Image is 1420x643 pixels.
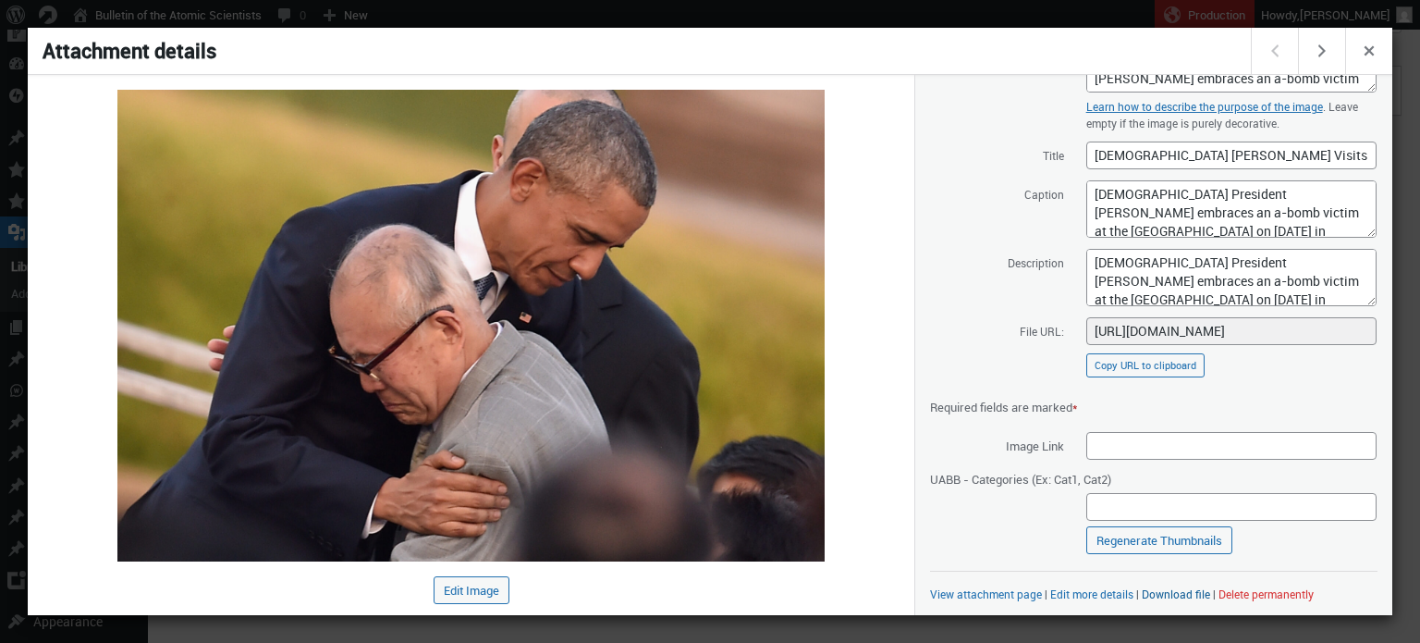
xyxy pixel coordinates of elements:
label: Caption [930,179,1064,207]
textarea: [DEMOGRAPHIC_DATA] President [PERSON_NAME] embraces an a-bomb victim at the [GEOGRAPHIC_DATA] on ... [1086,180,1377,238]
textarea: [DEMOGRAPHIC_DATA] President [PERSON_NAME] embraces an a-bomb victim at the [GEOGRAPHIC_DATA] on ... [1086,249,1377,306]
button: Delete permanently [1218,587,1314,601]
a: View attachment page [930,587,1042,601]
label: Description [930,248,1064,276]
span: | [1045,587,1047,601]
a: Download file [1142,587,1210,601]
a: Regenerate Thumbnails [1086,526,1232,554]
span: | [1136,587,1139,601]
a: Learn how to describe the purpose of the image(opens in a new tab) [1086,99,1323,114]
span: | [1213,587,1216,601]
label: Title [930,141,1064,168]
span: Required fields are marked [930,399,1078,415]
p: . Leave empty if the image is purely decorative. [1086,98,1377,131]
span: Image Link [930,431,1064,459]
h1: Attachment details [28,28,1254,74]
span: UABB - Categories (Ex: Cat1, Cat2) [930,464,1111,492]
button: Copy URL to clipboard [1086,353,1205,377]
label: File URL: [930,316,1064,344]
a: Edit more details [1050,587,1133,601]
button: Edit Image [434,576,509,604]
